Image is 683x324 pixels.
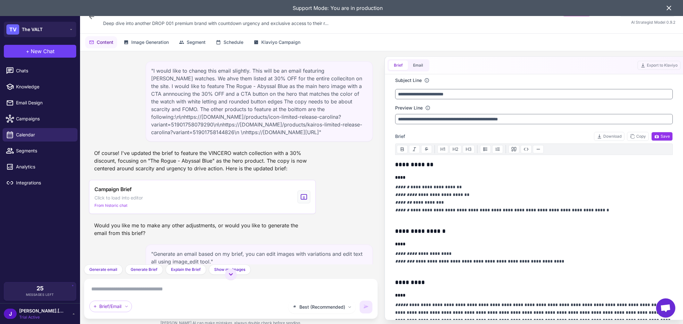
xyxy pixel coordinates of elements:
[395,77,422,84] label: Subject Line
[395,133,405,140] span: Brief
[261,39,300,46] span: Klaviyo Campaign
[89,301,132,312] div: Brief/Email
[16,147,72,154] span: Segments
[224,39,243,46] span: Schedule
[146,61,372,142] div: "I would like to chaneg this email slightly. This will be an email featuring [PERSON_NAME] watche...
[97,39,113,46] span: Content
[299,304,345,311] span: Best (Recommended)
[4,22,76,37] button: TVThe VALT
[250,36,304,48] button: Klaviyo Campaign
[627,132,649,141] button: Copy
[395,104,423,111] label: Preview Line
[19,307,64,314] span: [PERSON_NAME].[PERSON_NAME]
[31,47,54,55] span: New Chat
[89,219,316,239] div: Would you like me to make any other adjustments, or would you like to generate the email from thi...
[120,36,173,48] button: Image Generation
[146,245,372,271] div: "Generate an email based on my brief, you can edit images with variations and edit text all using...
[209,264,251,275] button: Show my Images
[16,163,72,170] span: Analytics
[16,83,72,90] span: Knowledge
[594,132,624,141] button: Download
[408,61,428,70] button: Email
[94,203,127,208] span: From historic chat
[166,264,206,275] button: Explain the Brief
[16,131,72,138] span: Calendar
[654,134,670,139] span: Save
[212,36,247,48] button: Schedule
[84,264,123,275] button: Generate email
[3,176,77,190] a: Integrations
[214,267,245,272] span: Show my Images
[103,20,329,27] span: Deep dive into another DROP 001 premium brand with countdown urgency and exclusive access to thei...
[89,267,117,272] span: Generate email
[3,64,77,77] a: Chats
[3,160,77,174] a: Analytics
[125,264,163,275] button: Generate Brief
[3,144,77,158] a: Segments
[389,61,408,70] button: Brief
[19,314,64,320] span: Trial Active
[651,132,673,141] button: Save
[94,185,132,193] span: Campaign Brief
[94,194,143,201] span: Click to load into editor
[4,45,76,58] button: +New Chat
[16,179,72,186] span: Integrations
[101,19,331,28] div: Click to edit description
[3,128,77,142] a: Calendar
[37,286,44,291] span: 25
[16,67,72,74] span: Chats
[450,145,461,153] button: H2
[187,39,206,46] span: Segment
[3,80,77,93] a: Knowledge
[4,309,17,319] div: J
[26,47,29,55] span: +
[463,145,475,153] button: H3
[656,298,675,318] div: Open chat
[89,147,316,175] div: Of course! I've updated the brief to feature the VINCERO watch collection with a 30% discount, fo...
[3,112,77,126] a: Campaigns
[437,145,448,153] button: H1
[22,26,43,33] span: The VALT
[3,96,77,109] a: Email Design
[631,20,675,25] span: AI Strategist Model 0.9.2
[630,134,646,139] span: Copy
[171,267,201,272] span: Explain the Brief
[175,36,209,48] button: Segment
[638,61,680,70] button: Export to Klaviyo
[288,301,356,313] button: Best (Recommended)
[131,39,169,46] span: Image Generation
[131,267,158,272] span: Generate Brief
[16,99,72,106] span: Email Design
[6,24,19,35] div: TV
[85,36,117,48] button: Content
[16,115,72,122] span: Campaigns
[26,292,54,297] span: Messages Left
